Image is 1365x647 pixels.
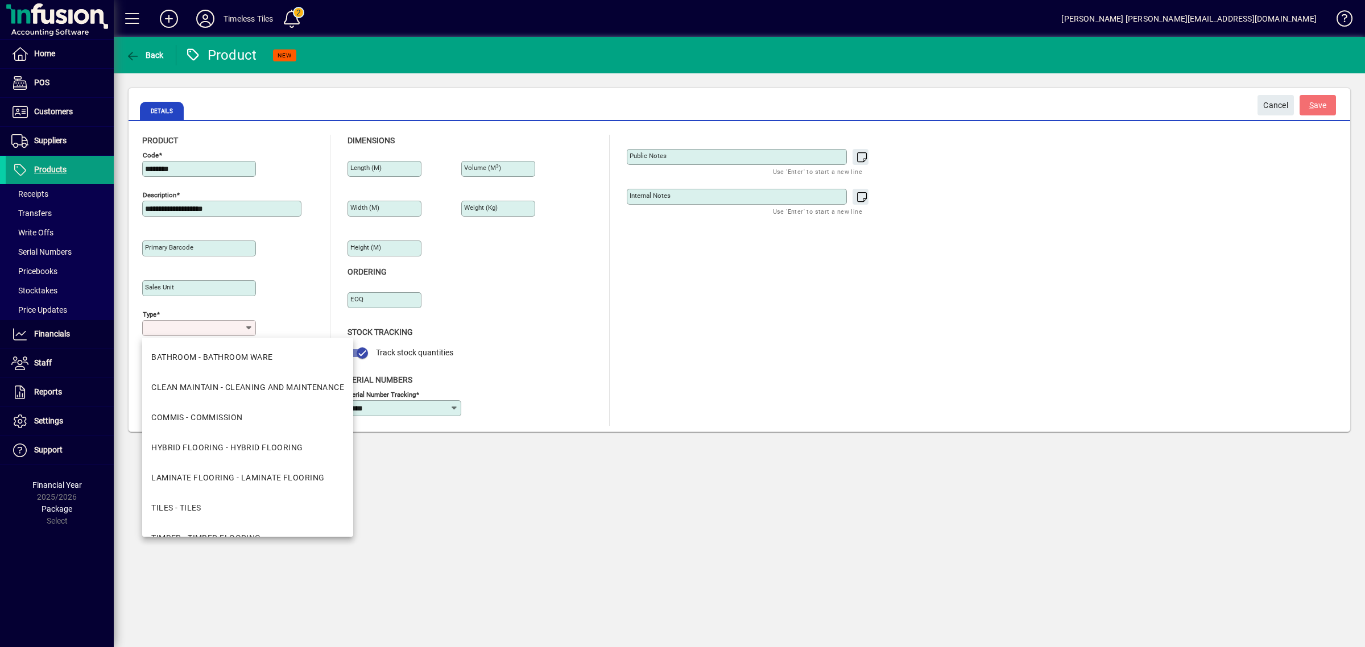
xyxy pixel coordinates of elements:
span: Products [34,165,67,174]
span: Support [34,445,63,454]
span: ave [1309,96,1327,115]
mat-option: HYBRID FLOORING - HYBRID FLOORING [142,433,353,463]
span: Staff [34,358,52,367]
span: Serial Numbers [11,247,72,256]
a: Settings [6,407,114,436]
span: Write Offs [11,228,53,237]
div: BATHROOM - BATHROOM WARE [151,351,273,363]
mat-label: Volume (m ) [464,164,501,172]
div: Product [185,46,257,64]
a: Stocktakes [6,281,114,300]
div: TILES - TILES [151,502,201,514]
div: [PERSON_NAME] [PERSON_NAME][EMAIL_ADDRESS][DOMAIN_NAME] [1061,10,1317,28]
span: Reports [34,387,62,396]
span: Serial Numbers [348,375,412,384]
mat-option: TILES - TILES [142,493,353,523]
mat-label: Primary barcode [145,243,193,251]
mat-option: TIMBER - TIMBER FLOORING [142,523,353,553]
span: Back [126,51,164,60]
div: Timeless Tiles [224,10,273,28]
mat-label: EOQ [350,295,363,303]
div: TIMBER - TIMBER FLOORING [151,532,261,544]
mat-label: Weight (Kg) [464,204,498,211]
span: Stock Tracking [348,327,413,337]
mat-hint: Use 'Enter' to start a new line [773,165,862,178]
span: Details [140,102,184,120]
mat-label: Internal Notes [630,192,671,200]
mat-label: Public Notes [630,152,667,160]
span: Financials [34,329,70,338]
mat-option: CLEAN MAINTAIN - CLEANING AND MAINTENANCE [142,372,353,403]
mat-option: LAMINATE FLOORING - LAMINATE FLOORING [142,463,353,493]
span: Customers [34,107,73,116]
a: Support [6,436,114,464]
a: Reports [6,378,114,407]
a: Price Updates [6,300,114,320]
a: POS [6,69,114,97]
span: Ordering [348,267,387,276]
span: Cancel [1263,96,1288,115]
mat-label: Height (m) [350,243,381,251]
span: S [1309,101,1314,110]
span: Financial Year [32,480,82,490]
mat-option: COMMIS - COMMISSION [142,403,353,433]
a: Write Offs [6,223,114,242]
a: Knowledge Base [1328,2,1351,39]
sup: 3 [496,163,499,169]
span: Transfers [11,209,52,218]
span: Receipts [11,189,48,198]
button: Profile [187,9,224,29]
a: Transfers [6,204,114,223]
div: LAMINATE FLOORING - LAMINATE FLOORING [151,472,324,484]
div: COMMIS - COMMISSION [151,412,242,424]
mat-label: Description [143,191,176,199]
span: Product [142,136,178,145]
button: Cancel [1258,95,1294,115]
span: Settings [34,416,63,425]
a: Financials [6,320,114,349]
a: Serial Numbers [6,242,114,262]
span: Dimensions [348,136,395,145]
mat-label: Sales unit [145,283,174,291]
span: POS [34,78,49,87]
mat-option: BATHROOM - BATHROOM WARE [142,342,353,372]
a: Home [6,40,114,68]
span: Pricebooks [11,267,57,276]
a: Customers [6,98,114,126]
span: Home [34,49,55,58]
mat-label: Width (m) [350,204,379,211]
button: Add [151,9,187,29]
a: Pricebooks [6,262,114,281]
mat-label: Code [143,151,159,159]
button: Save [1300,95,1336,115]
div: HYBRID FLOORING - HYBRID FLOORING [151,442,303,454]
a: Staff [6,349,114,378]
span: NEW [278,52,292,59]
mat-label: Type [143,310,156,318]
span: Package [42,504,72,513]
mat-hint: Use 'Enter' to start a new line [773,205,862,218]
span: Price Updates [11,305,67,314]
a: Receipts [6,184,114,204]
mat-label: Serial Number tracking [348,390,416,398]
mat-label: Length (m) [350,164,382,172]
app-page-header-button: Back [114,45,176,65]
a: Suppliers [6,127,114,155]
div: CLEAN MAINTAIN - CLEANING AND MAINTENANCE [151,381,344,393]
span: Stocktakes [11,286,57,295]
button: Back [123,45,167,65]
span: Track stock quantities [376,348,453,357]
span: Suppliers [34,136,67,145]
